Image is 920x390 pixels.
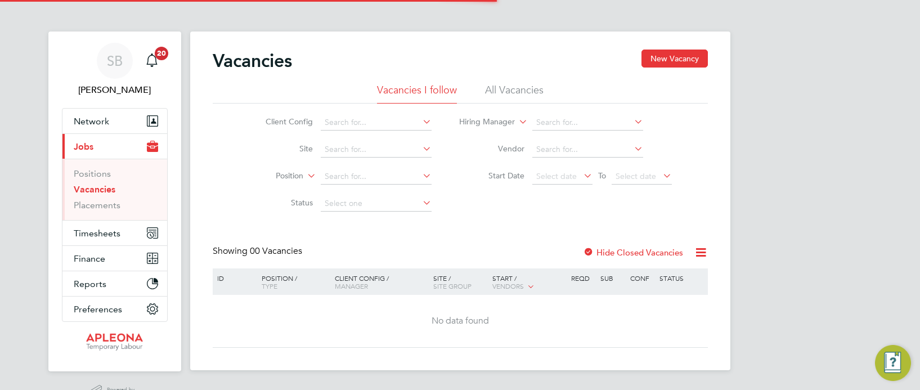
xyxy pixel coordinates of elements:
div: ID [214,268,254,288]
a: SB[PERSON_NAME] [62,43,168,97]
a: Positions [74,168,111,179]
span: Suzanne Bell [62,83,168,97]
span: Jobs [74,141,93,152]
input: Search for... [321,169,432,185]
input: Search for... [532,115,643,131]
div: Client Config / [332,268,430,295]
span: Vendors [492,281,524,290]
div: Reqd [568,268,598,288]
input: Search for... [321,115,432,131]
label: Position [239,171,303,182]
h2: Vacancies [213,50,292,72]
button: Engage Resource Center [875,345,911,381]
img: apleona-logo-retina.png [86,333,143,351]
a: Placements [74,200,120,210]
span: Site Group [433,281,472,290]
label: Client Config [248,116,313,127]
span: Manager [335,281,368,290]
input: Search for... [321,142,432,158]
nav: Main navigation [48,32,181,371]
div: Site / [430,268,490,295]
button: New Vacancy [641,50,708,68]
button: Network [62,109,167,133]
span: SB [107,53,123,68]
button: Reports [62,271,167,296]
input: Select one [321,196,432,212]
div: Sub [598,268,627,288]
span: Type [262,281,277,290]
span: Select date [616,171,656,181]
input: Search for... [532,142,643,158]
span: 20 [155,47,168,60]
span: Finance [74,253,105,264]
a: Go to home page [62,333,168,351]
div: Position / [253,268,332,295]
li: Vacancies I follow [377,83,457,104]
div: Status [657,268,706,288]
span: Network [74,116,109,127]
button: Timesheets [62,221,167,245]
div: Showing [213,245,304,257]
a: 20 [141,43,163,79]
button: Finance [62,246,167,271]
span: Reports [74,279,106,289]
div: No data found [214,315,706,327]
label: Hiring Manager [450,116,515,128]
li: All Vacancies [485,83,544,104]
div: Conf [627,268,657,288]
button: Jobs [62,134,167,159]
span: 00 Vacancies [250,245,302,257]
div: Start / [490,268,568,297]
span: Preferences [74,304,122,315]
span: Timesheets [74,228,120,239]
label: Status [248,198,313,208]
a: Vacancies [74,184,115,195]
label: Hide Closed Vacancies [583,247,683,258]
span: To [595,168,609,183]
label: Site [248,144,313,154]
span: Select date [536,171,577,181]
div: Jobs [62,159,167,220]
label: Start Date [460,171,524,181]
label: Vendor [460,144,524,154]
button: Preferences [62,297,167,321]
